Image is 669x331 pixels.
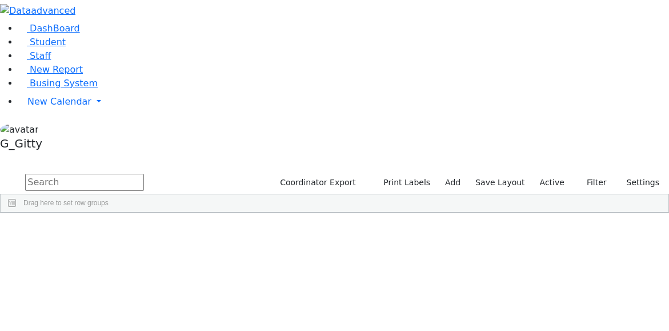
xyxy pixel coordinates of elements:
button: Coordinator Export [273,174,361,192]
span: Drag here to set row groups [23,199,109,207]
span: Staff [30,50,51,61]
span: Busing System [30,78,98,89]
a: Busing System [18,78,98,89]
span: Student [30,37,66,47]
button: Filter [572,174,612,192]
span: New Calendar [27,96,91,107]
button: Print Labels [370,174,435,192]
label: Active [535,174,570,192]
a: DashBoard [18,23,80,34]
a: New Report [18,64,83,75]
span: DashBoard [30,23,80,34]
span: New Report [30,64,83,75]
button: Settings [612,174,664,192]
button: Save Layout [470,174,530,192]
a: Staff [18,50,51,61]
a: Add [440,174,466,192]
input: Search [25,174,144,191]
a: New Calendar [18,90,669,113]
a: Student [18,37,66,47]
